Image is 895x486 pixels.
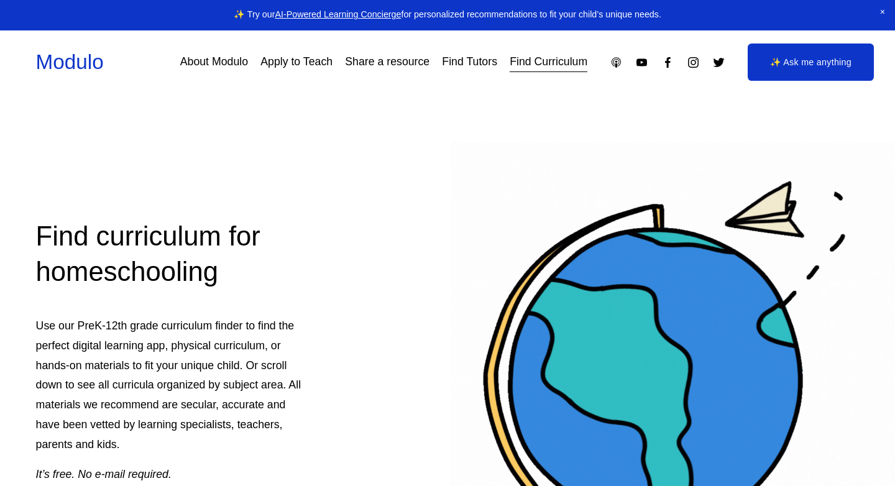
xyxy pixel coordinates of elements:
[748,44,874,81] a: ✨ Ask me anything
[610,56,623,69] a: Apple Podcasts
[260,51,333,73] a: Apply to Teach
[661,56,674,69] a: Facebook
[180,51,248,73] a: About Modulo
[36,316,306,455] p: Use our PreK-12th grade curriculum finder to find the perfect digital learning app, physical curr...
[345,51,429,73] a: Share a resource
[442,51,497,73] a: Find Tutors
[36,468,172,480] em: It’s free. No e-mail required.
[510,51,587,73] a: Find Curriculum
[275,9,401,19] a: AI-Powered Learning Concierge
[687,56,700,69] a: Instagram
[36,50,104,73] a: Modulo
[635,56,648,69] a: YouTube
[712,56,725,69] a: Twitter
[36,218,306,289] h2: Find curriculum for homeschooling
